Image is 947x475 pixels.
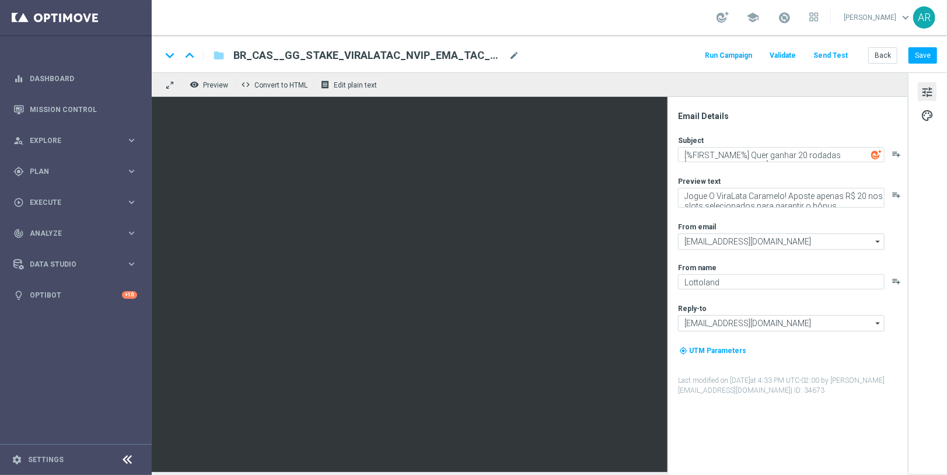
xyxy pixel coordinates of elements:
[678,304,707,313] label: Reply-to
[13,74,24,84] i: equalizer
[13,135,24,146] i: person_search
[30,230,126,237] span: Analyze
[678,376,907,396] label: Last modified on [DATE] at 4:33 PM UTC-02:00 by [PERSON_NAME][EMAIL_ADDRESS][DOMAIN_NAME]
[678,177,721,186] label: Preview text
[28,456,64,463] a: Settings
[13,291,138,300] button: lightbulb Optibot +10
[921,108,934,123] span: palette
[317,77,382,92] button: receipt Edit plain text
[13,197,126,208] div: Execute
[746,11,759,24] span: school
[13,290,24,301] i: lightbulb
[13,135,126,146] div: Explore
[238,77,313,92] button: code Convert to HTML
[843,9,913,26] a: [PERSON_NAME]keyboard_arrow_down
[918,106,936,124] button: palette
[13,167,138,176] button: gps_fixed Plan keyboard_arrow_right
[892,149,901,159] button: playlist_add
[13,259,126,270] div: Data Studio
[30,261,126,268] span: Data Studio
[13,280,137,310] div: Optibot
[13,260,138,269] button: Data Studio keyboard_arrow_right
[872,316,884,331] i: arrow_drop_down
[334,81,377,89] span: Edit plain text
[126,166,137,177] i: keyboard_arrow_right
[678,111,907,121] div: Email Details
[791,386,824,394] span: | ID: 34673
[871,149,882,160] img: optiGenie.svg
[126,135,137,146] i: keyboard_arrow_right
[899,11,912,24] span: keyboard_arrow_down
[13,198,138,207] button: play_circle_outline Execute keyboard_arrow_right
[13,229,138,238] button: track_changes Analyze keyboard_arrow_right
[13,94,137,125] div: Mission Control
[190,80,199,89] i: remove_red_eye
[126,197,137,208] i: keyboard_arrow_right
[233,48,504,62] span: BR_CAS__GG_STAKE_VIRALATAC_NVIP_EMA_TAC_GM_SEP
[241,80,250,89] span: code
[678,136,704,145] label: Subject
[812,48,850,64] button: Send Test
[13,228,24,239] i: track_changes
[678,263,717,273] label: From name
[13,136,138,145] button: person_search Explore keyboard_arrow_right
[203,81,228,89] span: Preview
[122,291,137,299] div: +10
[892,190,901,200] button: playlist_add
[181,47,198,64] i: keyboard_arrow_up
[678,344,747,357] button: my_location UTM Parameters
[12,455,22,465] i: settings
[30,137,126,144] span: Explore
[678,233,885,250] input: Select
[868,47,897,64] button: Back
[30,199,126,206] span: Execute
[509,50,519,61] span: mode_edit
[921,85,934,100] span: tune
[254,81,307,89] span: Convert to HTML
[892,277,901,286] button: playlist_add
[30,63,137,94] a: Dashboard
[678,315,885,331] input: Select
[770,51,796,60] span: Validate
[320,80,330,89] i: receipt
[13,228,126,239] div: Analyze
[13,74,138,83] button: equalizer Dashboard
[913,6,935,29] div: AR
[13,63,137,94] div: Dashboard
[126,228,137,239] i: keyboard_arrow_right
[679,347,687,355] i: my_location
[768,48,798,64] button: Validate
[703,48,754,64] button: Run Campaign
[13,166,24,177] i: gps_fixed
[918,82,936,101] button: tune
[13,166,126,177] div: Plan
[30,280,122,310] a: Optibot
[13,197,24,208] i: play_circle_outline
[30,168,126,175] span: Plan
[678,222,716,232] label: From email
[13,105,138,114] button: Mission Control
[908,47,937,64] button: Save
[872,234,884,249] i: arrow_drop_down
[213,48,225,62] i: folder
[30,94,137,125] a: Mission Control
[161,47,179,64] i: keyboard_arrow_down
[187,77,233,92] button: remove_red_eye Preview
[689,347,746,355] span: UTM Parameters
[212,46,226,65] button: folder
[126,259,137,270] i: keyboard_arrow_right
